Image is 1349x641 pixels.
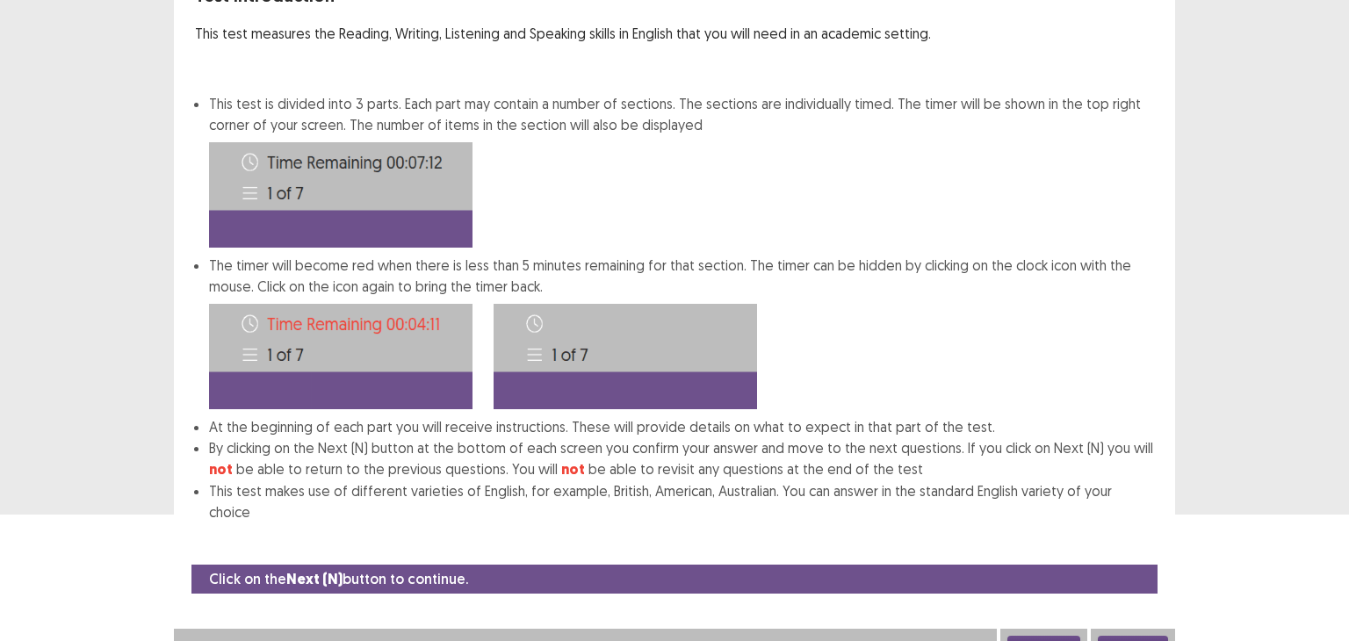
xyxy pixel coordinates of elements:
[209,437,1154,480] li: By clicking on the Next (N) button at the bottom of each screen you confirm your answer and move ...
[209,460,233,479] strong: not
[286,570,343,588] strong: Next (N)
[561,460,585,479] strong: not
[209,568,468,590] p: Click on the button to continue.
[494,304,757,409] img: Time-image
[209,255,1154,416] li: The timer will become red when there is less than 5 minutes remaining for that section. The timer...
[209,142,473,248] img: Time-image
[209,304,473,409] img: Time-image
[209,416,1154,437] li: At the beginning of each part you will receive instructions. These will provide details on what t...
[209,480,1154,522] li: This test makes use of different varieties of English, for example, British, American, Australian...
[195,23,1154,44] p: This test measures the Reading, Writing, Listening and Speaking skills in English that you will n...
[209,93,1154,248] li: This test is divided into 3 parts. Each part may contain a number of sections. The sections are i...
